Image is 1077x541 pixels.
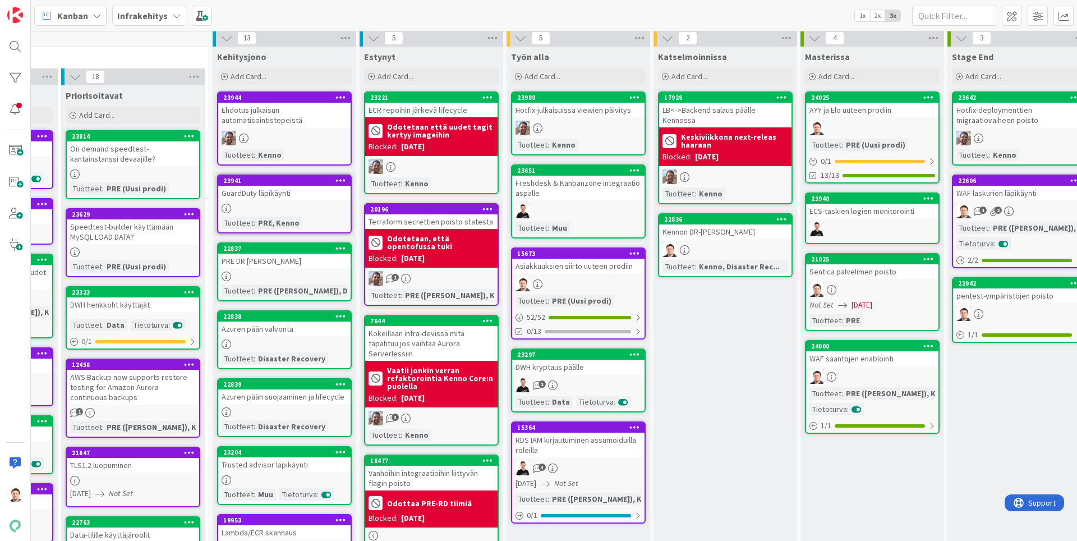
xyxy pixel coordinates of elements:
div: Tuotteet [662,260,694,273]
div: Kenno [696,187,725,200]
div: 12458 [72,361,199,369]
div: ET [365,411,498,425]
div: 23204 [223,448,351,456]
b: Infrakehitys [117,10,168,21]
div: PRE (Uusi prodi) [549,295,614,307]
div: 23221ECR repoihin järkevä lifecycle [365,93,498,117]
span: Add Card... [818,71,854,81]
img: TG [516,277,530,291]
div: 19953 [218,515,351,525]
img: TG [809,121,824,135]
span: : [547,295,549,307]
div: 23944 [218,93,351,103]
div: Kennon DR-[PERSON_NAME] [659,224,791,239]
div: SES lähetys-quotan monitorointi [218,186,351,200]
img: JV [516,204,530,218]
div: Tuotteet [70,182,102,195]
div: 21025 [811,255,938,263]
div: ECR repoihin järkevä lifecycle [365,103,498,117]
div: 23629Speedtest-builder käyttämään MySQL LOAD DATA? [67,209,199,244]
div: Kenno [990,149,1019,161]
div: Tietoturva [131,319,168,331]
span: : [694,260,696,273]
div: Tuotteet [516,396,547,408]
div: 23221 [365,93,498,103]
span: Add Card... [231,71,266,81]
div: Vanhoihin integraatioihin liittyvän flagin poisto [365,466,498,490]
span: Kehitysjono [217,51,266,62]
div: 20196 [365,204,498,214]
div: AWS Backup now supports restore testing for Amazon Aurora continuous backups [67,370,199,405]
span: 2 / 2 [968,254,978,266]
div: 23651Freshdesk & Kanbanzone integraatio aspalle [512,166,645,200]
img: ET [369,411,383,425]
div: 24000 [811,342,938,350]
div: Tuotteet [662,187,694,200]
div: 23940 [806,194,938,204]
div: 23768 [223,177,351,185]
div: 15364 [512,423,645,433]
div: [DATE] [695,151,719,163]
div: 22839 [223,380,351,388]
div: PRE (Uusi prodi) [104,182,169,195]
span: 5 [531,31,550,45]
div: Asiakkuuksien siirto uuteen prodiin [512,259,645,273]
div: JV [512,461,645,475]
span: 18 [86,70,105,84]
div: ET [365,271,498,286]
div: Tuotteet [516,295,547,307]
span: : [841,387,843,400]
div: ET [512,121,645,135]
div: TG [659,242,791,257]
div: Tuotteet [70,319,102,331]
div: Hotfix-julkaisuissa viewien päivitys [512,103,645,117]
div: 12458AWS Backup now supports restore testing for Amazon Aurora continuous backups [67,360,199,405]
span: 0 / 1 [81,336,92,347]
div: 23629 [67,209,199,219]
b: Vaatii jonkin verran refaktorointia Kenno Core:n puolella [387,366,494,390]
div: Tuotteet [516,222,547,234]
div: Tuotteet [956,222,988,234]
div: AYY ja Elo uuteen prodiin [806,103,938,117]
div: Tuotteet [70,260,102,273]
span: Kanban [57,9,88,22]
img: ET [956,131,971,145]
div: Tuotteet [809,387,841,400]
div: Kenno [255,149,284,161]
div: Kenno, Disaster Rec... [696,260,783,273]
div: 23629 [72,210,199,218]
img: TG [7,487,23,502]
div: Trusted advisor läpikäynti [218,457,351,472]
div: 17926 [659,93,791,103]
span: 1 / 1 [821,420,831,432]
div: 23940ECS-taskien logien monitorointi [806,194,938,218]
div: 52/52 [512,310,645,324]
div: 23944Ehdotus julkaisun automatisointistepeistä [218,93,351,127]
span: 1 [76,408,83,415]
div: 18477 [365,456,498,466]
div: 22836Kennon DR-[PERSON_NAME] [659,214,791,239]
input: Quick Filter... [912,6,996,26]
span: 1 [538,380,546,388]
div: ET [218,131,351,145]
b: Keskiviikkona next-releas haaraan [681,133,788,149]
div: 23814 [72,132,199,140]
span: : [254,217,255,229]
div: Blocked: [369,392,398,404]
div: 23221 [370,94,498,102]
span: : [614,396,615,408]
div: 24000 [806,341,938,351]
div: 23940 [811,195,938,203]
img: ET [516,121,530,135]
span: Add Card... [524,71,560,81]
div: Data [104,319,127,331]
div: ET [365,159,498,174]
span: Add Card... [965,71,1001,81]
img: TG [662,242,677,257]
img: ET [662,169,677,184]
div: 17926LB<->Backend salaus päälle Kennossa [659,93,791,127]
div: JV [512,204,645,218]
span: 2 [678,31,697,45]
div: Ehdotus julkaisun automatisointistepeistä [218,103,351,127]
div: Azuren pään suojaaminen ja lifecycle [218,389,351,404]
